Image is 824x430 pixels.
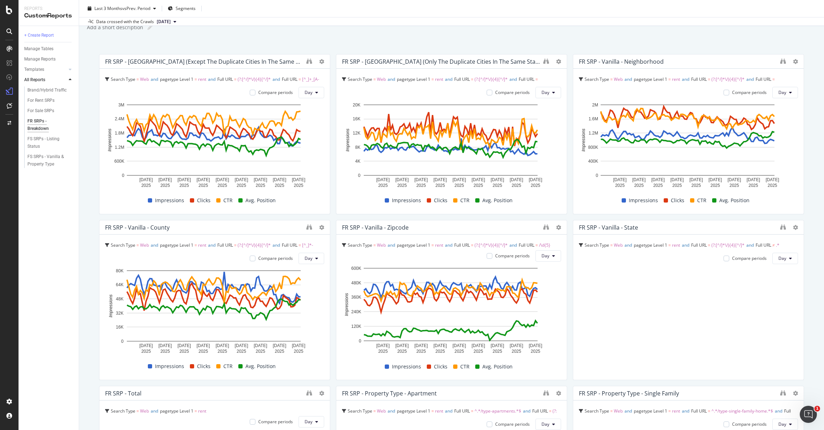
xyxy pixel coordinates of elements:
[141,183,151,188] text: 2025
[27,97,74,104] a: For Rent SRPs
[353,131,360,136] text: 12K
[709,177,722,182] text: [DATE]
[116,282,123,287] text: 64K
[256,183,265,188] text: 2025
[85,3,159,14] button: Last 3 MonthsvsPrev. Period
[671,196,684,205] span: Clicks
[529,177,542,182] text: [DATE]
[27,86,74,94] a: Brand/Hybrid Traffic
[434,177,447,182] text: [DATE]
[772,253,798,264] button: Day
[238,242,271,248] span: (?:[^/]*\/){4}[^/]*
[254,343,267,348] text: [DATE]
[223,196,233,205] span: CTR
[778,255,786,261] span: Day
[353,103,360,107] text: 20K
[746,76,754,82] span: and
[672,242,680,248] span: rent
[541,253,549,259] span: Day
[115,145,124,150] text: 1.2M
[299,253,324,264] button: Day
[123,86,130,92] span: and
[359,339,361,344] text: 0
[682,76,689,82] span: and
[455,183,464,188] text: 2025
[491,177,504,182] text: [DATE]
[631,252,676,258] span: [URL][DOMAIN_NAME]
[180,183,189,188] text: 2025
[115,131,124,136] text: 1.8M
[376,343,390,348] text: [DATE]
[344,293,349,316] text: Impressions
[24,32,54,39] div: + Create Report
[342,86,389,92] span: [^_]*_([^_]+)_[A-Za-z]{2}
[157,19,171,25] span: 2025 Jan. 17th
[342,224,409,231] div: FR SRP - Vanilla - Zipcode
[388,242,395,248] span: and
[414,177,428,182] text: [DATE]
[216,177,229,182] text: [DATE]
[613,177,627,182] text: [DATE]
[495,89,530,95] div: Compare periods
[237,183,246,188] text: 2025
[614,242,623,248] span: Web
[353,116,360,121] text: 16K
[195,242,197,248] span: =
[637,86,653,92] span: Full URL
[299,242,301,248] span: =
[460,196,470,205] span: CTR
[510,343,523,348] text: [DATE]
[535,76,538,82] span: =
[471,76,473,82] span: =
[299,87,324,98] button: Day
[541,89,549,95] span: Day
[245,196,276,205] span: Avg. Position
[431,76,434,82] span: =
[628,86,636,92] span: and
[588,145,598,150] text: 800K
[373,242,376,248] span: =
[509,76,517,82] span: and
[197,343,210,348] text: [DATE]
[417,86,420,92] span: =
[431,242,434,248] span: =
[392,196,421,205] span: Impressions
[376,177,390,182] text: [DATE]
[305,255,312,261] span: Day
[27,86,67,94] div: Brand/Hybrid Traffic
[351,324,361,329] text: 120K
[27,117,67,132] div: FR SRPs - Breakdown
[105,224,170,231] div: FR SRP - Vanilla - County
[435,242,443,248] span: rent
[195,76,197,82] span: =
[579,101,796,190] svg: A chart.
[719,196,750,205] span: Avg. Position
[140,76,149,82] span: Web
[111,76,135,82] span: Search Type
[105,267,322,356] div: A chart.
[689,177,703,182] text: [DATE]
[629,196,658,205] span: Impressions
[160,242,193,248] span: pagetype Level 1
[543,224,549,230] div: binoculars
[391,86,399,92] span: and
[585,242,609,248] span: Search Type
[99,54,330,214] div: FR SRP - [GEOGRAPHIC_DATA] (except the duplicate cities in the same state)Search Type = Webandpag...
[434,343,447,348] text: [DATE]
[342,264,559,356] div: A chart.
[299,76,301,82] span: =
[139,177,153,182] text: [DATE]
[711,242,745,248] span: (?:[^/]*\/){4}[^/]*
[625,76,632,82] span: and
[710,183,720,188] text: 2025
[388,76,395,82] span: and
[400,86,416,92] span: Full URL
[121,339,124,344] text: 0
[24,76,45,84] div: All Reports
[149,86,151,92] span: ≠
[160,183,170,188] text: 2025
[747,177,760,182] text: [DATE]
[585,76,609,82] span: Search Type
[634,76,667,82] span: pagetype Level 1
[358,173,361,178] text: 0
